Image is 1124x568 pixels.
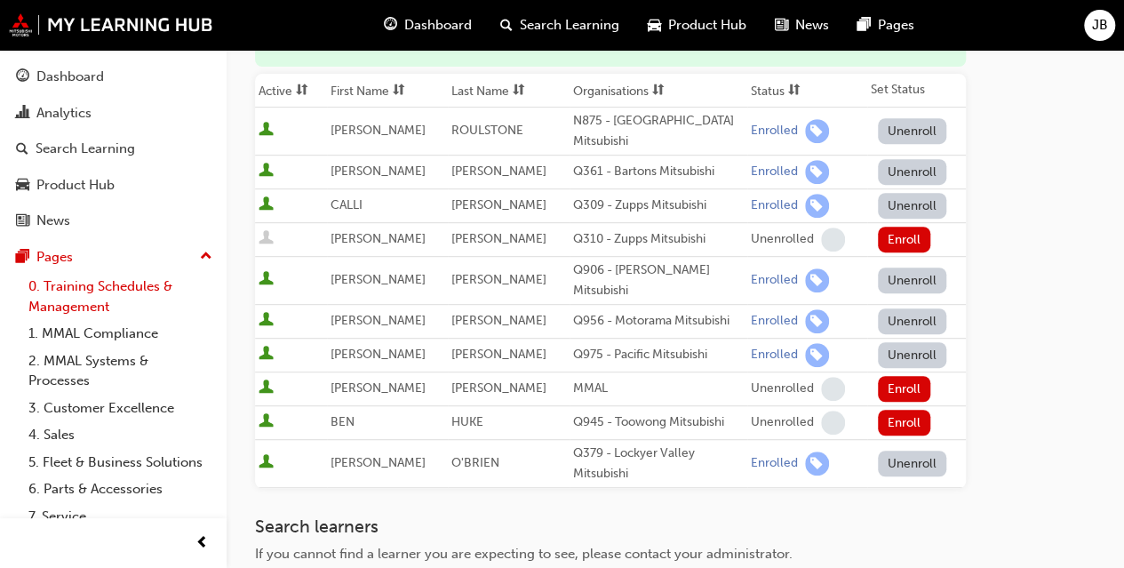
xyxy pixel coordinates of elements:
[805,160,829,184] span: learningRecordVerb_ENROLL-icon
[451,164,546,179] span: [PERSON_NAME]
[805,268,829,292] span: learningRecordVerb_ENROLL-icon
[668,15,746,36] span: Product Hub
[384,14,397,36] span: guage-icon
[788,84,801,99] span: sorting-icon
[573,260,744,300] div: Q906 - [PERSON_NAME] Mitsubishi
[331,197,363,212] span: CALLI
[573,311,744,332] div: Q956 - Motorama Mitsubishi
[751,455,798,472] div: Enrolled
[36,211,70,231] div: News
[805,119,829,143] span: learningRecordVerb_ENROLL-icon
[573,345,744,365] div: Q975 - Pacific Mitsubishi
[821,411,845,435] span: learningRecordVerb_NONE-icon
[451,197,546,212] span: [PERSON_NAME]
[7,60,219,93] a: Dashboard
[36,247,73,268] div: Pages
[795,15,829,36] span: News
[451,455,499,470] span: O'BRIEN
[751,197,798,214] div: Enrolled
[331,313,426,328] span: [PERSON_NAME]
[570,74,747,108] th: Toggle SortBy
[451,272,546,287] span: [PERSON_NAME]
[21,395,219,422] a: 3. Customer Excellence
[370,7,486,44] a: guage-iconDashboard
[878,376,931,402] button: Enroll
[821,377,845,401] span: learningRecordVerb_NONE-icon
[259,380,274,397] span: User is active
[7,169,219,202] a: Product Hub
[331,380,426,396] span: [PERSON_NAME]
[751,272,798,289] div: Enrolled
[16,178,29,194] span: car-icon
[878,451,947,476] button: Unenroll
[878,118,947,144] button: Unenroll
[259,230,274,248] span: User is inactive
[878,342,947,368] button: Unenroll
[573,196,744,216] div: Q309 - Zupps Mitsubishi
[857,14,871,36] span: pages-icon
[331,272,426,287] span: [PERSON_NAME]
[331,164,426,179] span: [PERSON_NAME]
[7,241,219,274] button: Pages
[520,15,619,36] span: Search Learning
[36,103,92,124] div: Analytics
[21,503,219,531] a: 7. Service
[878,268,947,293] button: Unenroll
[448,74,569,108] th: Toggle SortBy
[805,452,829,476] span: learningRecordVerb_ENROLL-icon
[259,163,274,180] span: User is active
[573,111,744,151] div: N875 - [GEOGRAPHIC_DATA] Mitsubishi
[259,346,274,364] span: User is active
[21,476,219,503] a: 6. Parts & Accessories
[7,204,219,237] a: News
[259,312,274,330] span: User is active
[451,347,546,362] span: [PERSON_NAME]
[451,380,546,396] span: [PERSON_NAME]
[751,231,814,248] div: Unenrolled
[805,194,829,218] span: learningRecordVerb_ENROLL-icon
[36,67,104,87] div: Dashboard
[573,412,744,433] div: Q945 - Toowong Mitsubishi
[451,414,483,429] span: HUKE
[751,347,798,364] div: Enrolled
[751,380,814,397] div: Unenrolled
[259,122,274,140] span: User is active
[573,379,744,399] div: MMAL
[451,123,523,138] span: ROULSTONE
[7,97,219,130] a: Analytics
[296,84,308,99] span: sorting-icon
[331,455,426,470] span: [PERSON_NAME]
[878,227,931,252] button: Enroll
[761,7,843,44] a: news-iconNews
[573,229,744,250] div: Q310 - Zupps Mitsubishi
[775,14,788,36] span: news-icon
[393,84,405,99] span: sorting-icon
[331,347,426,362] span: [PERSON_NAME]
[634,7,761,44] a: car-iconProduct Hub
[200,245,212,268] span: up-icon
[255,546,793,562] span: If you cannot find a learner you are expecting to see, please contact your administrator.
[7,57,219,241] button: DashboardAnalyticsSearch LearningProduct HubNews
[404,15,472,36] span: Dashboard
[486,7,634,44] a: search-iconSearch Learning
[573,444,744,484] div: Q379 - Lockyer Valley Mitsubishi
[1084,10,1115,41] button: JB
[21,320,219,348] a: 1. MMAL Compliance
[21,449,219,476] a: 5. Fleet & Business Solutions
[21,348,219,395] a: 2. MMAL Systems & Processes
[652,84,665,99] span: sorting-icon
[513,84,525,99] span: sorting-icon
[331,231,426,246] span: [PERSON_NAME]
[259,454,274,472] span: User is active
[327,74,448,108] th: Toggle SortBy
[751,313,798,330] div: Enrolled
[878,159,947,185] button: Unenroll
[500,14,513,36] span: search-icon
[878,193,947,219] button: Unenroll
[573,162,744,182] div: Q361 - Bartons Mitsubishi
[867,74,966,108] th: Set Status
[9,13,213,36] img: mmal
[1092,15,1108,36] span: JB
